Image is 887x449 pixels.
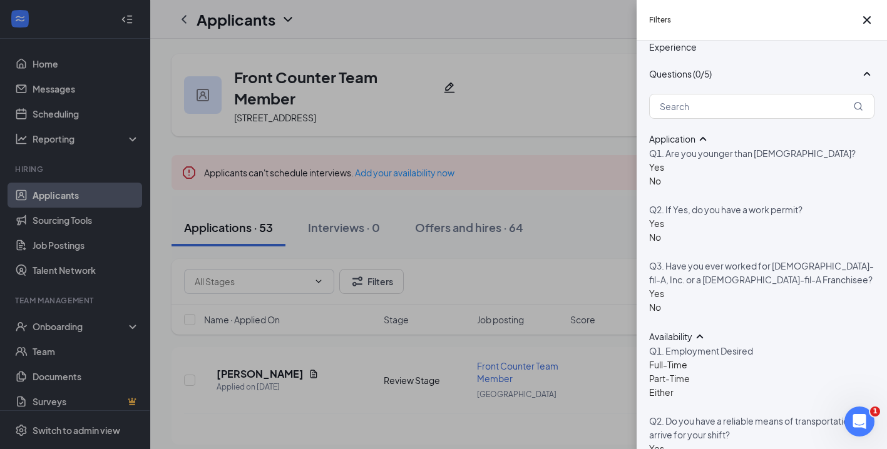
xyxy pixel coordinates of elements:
span: Q1. Employment Desired [649,345,753,356]
div: Either [649,385,690,399]
span: Q1. Are you younger than [DEMOGRAPHIC_DATA]? [649,148,856,159]
span: Questions (0/5) [649,67,712,81]
svg: SmallChevronUp [695,131,710,146]
iframe: Intercom live chat [844,406,874,436]
span: Q3. Have you ever worked for [DEMOGRAPHIC_DATA]-fil-A, Inc. or a [DEMOGRAPHIC_DATA]-fil-A Franchi... [649,260,874,285]
div: No [649,230,664,244]
div: Yes [649,286,664,300]
svg: SmallChevronUp [692,329,707,344]
h5: Filters [649,14,671,26]
input: Search [649,94,874,119]
div: Yes [649,216,664,230]
span: Availability [649,330,692,343]
span: Application [649,132,695,146]
span: Q2. Do you have a reliable means of transportation to arrive for your shift? [649,415,864,440]
span: 1 [870,406,880,416]
div: No [649,174,664,188]
svg: MagnifyingGlass [853,101,863,111]
div: No [649,300,664,314]
div: Full-Time [649,358,690,371]
svg: Cross [859,13,874,28]
div: Part-Time [649,371,690,385]
div: Yes [649,160,664,174]
span: Q2. If Yes, do you have a work permit? [649,204,802,215]
span: Experience [649,41,697,53]
svg: SmallChevronUp [859,66,874,81]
